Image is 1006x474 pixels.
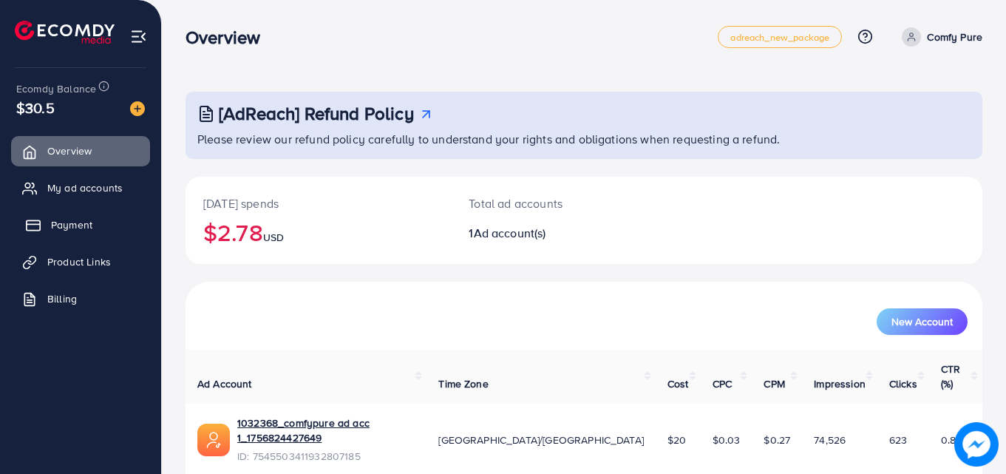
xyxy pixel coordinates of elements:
[814,376,866,391] span: Impression
[51,217,92,232] span: Payment
[237,449,415,464] span: ID: 7545503411932807185
[889,376,917,391] span: Clicks
[11,136,150,166] a: Overview
[186,27,272,48] h3: Overview
[16,81,96,96] span: Ecomdy Balance
[941,362,960,391] span: CTR (%)
[197,130,973,148] p: Please review our refund policy carefully to understand your rights and obligations when requesti...
[47,180,123,195] span: My ad accounts
[941,433,962,447] span: 0.84
[877,308,968,335] button: New Account
[438,376,488,391] span: Time Zone
[130,28,147,45] img: menu
[896,27,982,47] a: Comfy Pure
[764,376,784,391] span: CPM
[11,173,150,203] a: My ad accounts
[11,247,150,277] a: Product Links
[203,218,433,246] h2: $2.78
[11,284,150,314] a: Billing
[197,376,252,391] span: Ad Account
[891,316,953,327] span: New Account
[47,254,111,269] span: Product Links
[203,194,433,212] p: [DATE] spends
[438,433,644,447] span: [GEOGRAPHIC_DATA]/[GEOGRAPHIC_DATA]
[130,101,145,116] img: image
[263,230,284,245] span: USD
[954,422,999,467] img: image
[15,21,115,44] img: logo
[730,33,829,42] span: adreach_new_package
[219,103,414,124] h3: [AdReach] Refund Policy
[713,433,741,447] span: $0.03
[16,97,55,118] span: $30.5
[47,291,77,306] span: Billing
[47,143,92,158] span: Overview
[469,226,633,240] h2: 1
[718,26,842,48] a: adreach_new_package
[764,433,790,447] span: $0.27
[197,424,230,456] img: ic-ads-acc.e4c84228.svg
[927,28,982,46] p: Comfy Pure
[889,433,907,447] span: 623
[237,416,415,446] a: 1032368_comfypure ad acc 1_1756824427649
[713,376,732,391] span: CPC
[474,225,546,241] span: Ad account(s)
[11,210,150,240] a: Payment
[667,376,689,391] span: Cost
[469,194,633,212] p: Total ad accounts
[814,433,846,447] span: 74,526
[667,433,686,447] span: $20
